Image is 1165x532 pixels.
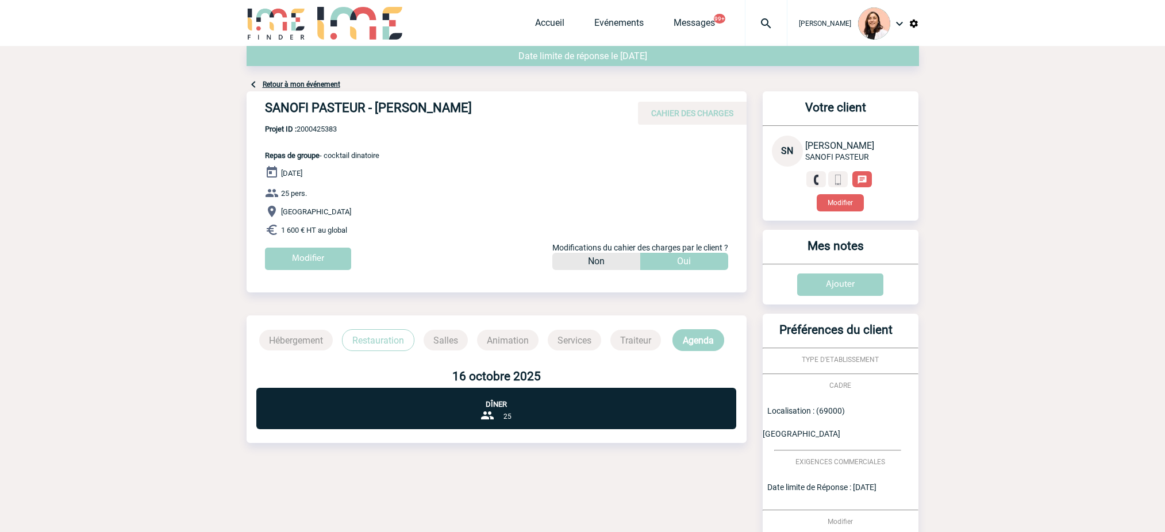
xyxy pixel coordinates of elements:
[674,17,715,33] a: Messages
[256,388,736,408] p: Dîner
[767,101,905,125] h3: Votre client
[518,51,647,61] span: Date limite de réponse le [DATE]
[588,253,605,270] p: Non
[767,239,905,264] h3: Mes notes
[828,518,853,526] span: Modifier
[805,152,869,161] span: SANOFI PASTEUR
[480,408,494,422] img: group-24-px-b.png
[281,189,307,198] span: 25 pers.
[265,125,379,133] span: 2000425383
[263,80,340,88] a: Retour à mon événement
[281,226,347,234] span: 1 600 € HT au global
[811,175,821,185] img: fixe.png
[424,330,468,350] p: Salles
[247,7,306,40] img: IME-Finder
[265,101,610,120] h4: SANOFI PASTEUR - [PERSON_NAME]
[781,145,793,156] span: SN
[503,413,512,421] span: 25
[767,483,876,492] span: Date limite de Réponse : [DATE]
[714,14,725,24] button: 99+
[594,17,644,33] a: Evénements
[281,207,351,216] span: [GEOGRAPHIC_DATA]
[857,175,867,185] img: chat-24-px-w.png
[548,330,601,350] p: Services
[799,20,851,28] span: [PERSON_NAME]
[477,330,539,350] p: Animation
[672,329,724,351] p: Agenda
[651,109,733,118] span: CAHIER DES CHARGES
[259,330,333,350] p: Hébergement
[452,369,541,383] b: 16 octobre 2025
[265,248,351,270] input: Modifier
[677,253,691,270] p: Oui
[535,17,564,33] a: Accueil
[265,125,297,133] b: Projet ID :
[265,151,320,160] span: Repas de groupe
[795,458,885,466] span: EXIGENCES COMMERCIALES
[805,140,874,151] span: [PERSON_NAME]
[802,356,879,364] span: TYPE D'ETABLISSEMENT
[797,273,883,296] input: Ajouter
[281,169,302,178] span: [DATE]
[767,323,905,348] h3: Préférences du client
[342,329,414,351] p: Restauration
[833,175,843,185] img: portable.png
[265,151,379,160] span: - cocktail dinatoire
[858,7,890,40] img: 129834-0.png
[552,243,728,252] span: Modifications du cahier des charges par le client ?
[610,330,661,350] p: Traiteur
[817,194,864,211] button: Modifier
[829,381,851,390] span: CADRE
[763,406,845,438] span: Localisation : (69000) [GEOGRAPHIC_DATA]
